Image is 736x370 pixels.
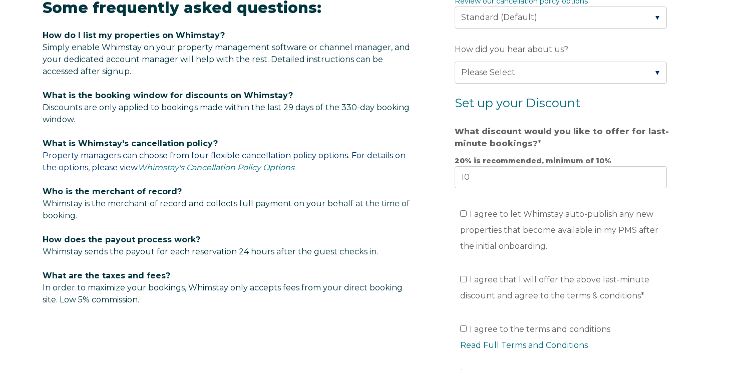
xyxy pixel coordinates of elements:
strong: 20% is recommended, minimum of 10% [455,156,611,165]
span: What is the booking window for discounts on Whimstay? [43,91,293,100]
input: I agree to let Whimstay auto-publish any new properties that become available in my PMS after the... [460,210,467,217]
span: What is Whimstay's cancellation policy? [43,139,218,148]
p: Property managers can choose from four flexible cancellation policy options. For details on the o... [43,138,415,174]
span: Discounts are only applied to bookings made within the last 29 days of the 330-day booking window. [43,103,410,124]
span: I agree to let Whimstay auto-publish any new properties that become available in my PMS after the... [460,209,658,251]
span: How does the payout process work? [43,235,200,244]
span: Set up your Discount [455,96,580,110]
span: In order to maximize your bookings, Whimstay only accepts fees from your direct booking site. Low... [43,271,403,304]
span: I agree that I will offer the above last-minute discount and agree to the terms & conditions [460,275,649,300]
input: I agree to the terms and conditionsRead Full Terms and Conditions* [460,325,467,332]
a: Read Full Terms and Conditions [460,340,588,350]
span: Whimstay is the merchant of record and collects full payment on your behalf at the time of booking. [43,199,410,220]
a: Whimstay's Cancellation Policy Options [138,163,294,172]
span: Simply enable Whimstay on your property management software or channel manager, and your dedicate... [43,43,410,76]
input: I agree that I will offer the above last-minute discount and agree to the terms & conditions* [460,276,467,282]
span: Whimstay sends the payout for each reservation 24 hours after the guest checks in. [43,247,378,256]
span: How did you hear about us? [455,42,568,57]
span: How do I list my properties on Whimstay? [43,31,225,40]
strong: What discount would you like to offer for last-minute bookings? [455,127,669,148]
span: What are the taxes and fees? [43,271,170,280]
span: Who is the merchant of record? [43,187,182,196]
